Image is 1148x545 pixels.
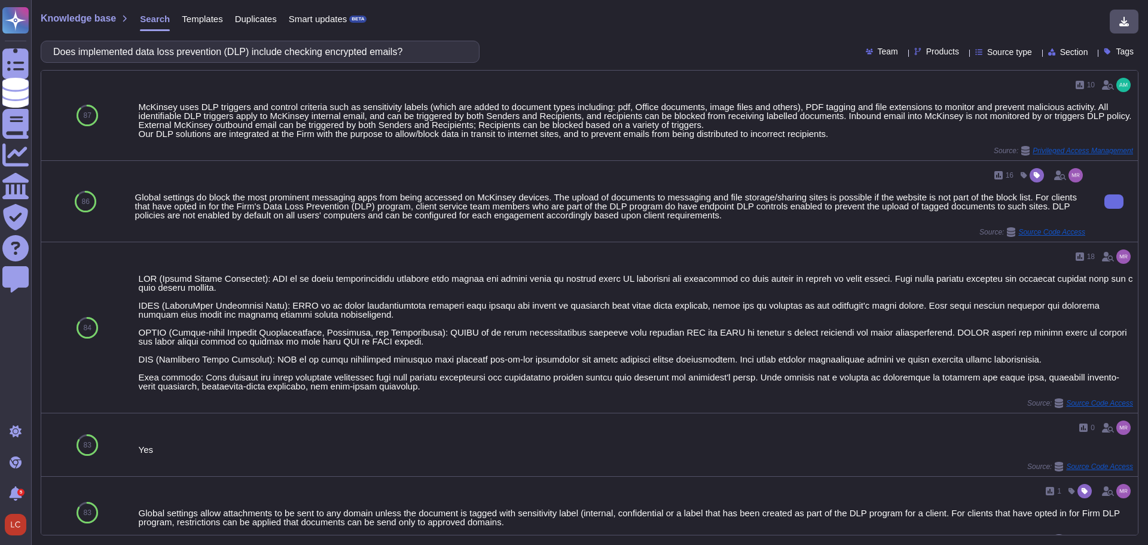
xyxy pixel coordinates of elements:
[139,274,1133,391] div: LOR (Ipsumd Sitame Consectet): ADI el se doeiu temporincididu utlabore etdo magnaa eni admini ven...
[289,14,347,23] span: Smart updates
[1068,168,1083,182] img: user
[878,47,898,56] span: Team
[1087,81,1095,89] span: 10
[84,509,91,516] span: 83
[139,102,1133,138] div: McKinsey uses DLP triggers and control criteria such as sensitivity labels (which are added to do...
[41,14,116,23] span: Knowledge base
[1060,48,1088,56] span: Section
[84,112,91,119] span: 87
[1116,78,1131,92] img: user
[84,442,91,449] span: 83
[2,511,35,538] button: user
[1116,484,1131,498] img: user
[5,514,26,535] img: user
[994,146,1133,156] span: Source:
[979,227,1085,237] span: Source:
[1027,462,1133,471] span: Source:
[139,509,1133,526] div: Global settings allow attachments to be sent to any domain unless the document is tagged with sen...
[987,48,1032,56] span: Source type
[1087,253,1095,260] span: 18
[182,14,222,23] span: Templates
[1057,488,1061,495] span: 1
[82,198,90,205] span: 86
[17,489,25,496] div: 5
[1027,534,1133,544] span: Source:
[235,14,277,23] span: Duplicates
[349,16,367,23] div: BETA
[1091,424,1095,431] span: 0
[1066,463,1133,470] span: Source Code Access
[140,14,170,23] span: Search
[135,193,1085,220] div: Global settings do block the most prominent messaging apps from being accessed on McKinsey device...
[1116,249,1131,264] img: user
[1018,229,1085,236] span: Source Code Access
[47,41,467,62] input: Search a question or template...
[1116,47,1134,56] span: Tags
[84,324,91,331] span: 84
[926,47,959,56] span: Products
[139,445,1133,454] div: Yes
[1066,400,1133,407] span: Source Code Access
[1033,147,1133,154] span: Privileged Access Management
[1006,172,1013,179] span: 16
[1116,421,1131,435] img: user
[1027,398,1133,408] span: Source:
